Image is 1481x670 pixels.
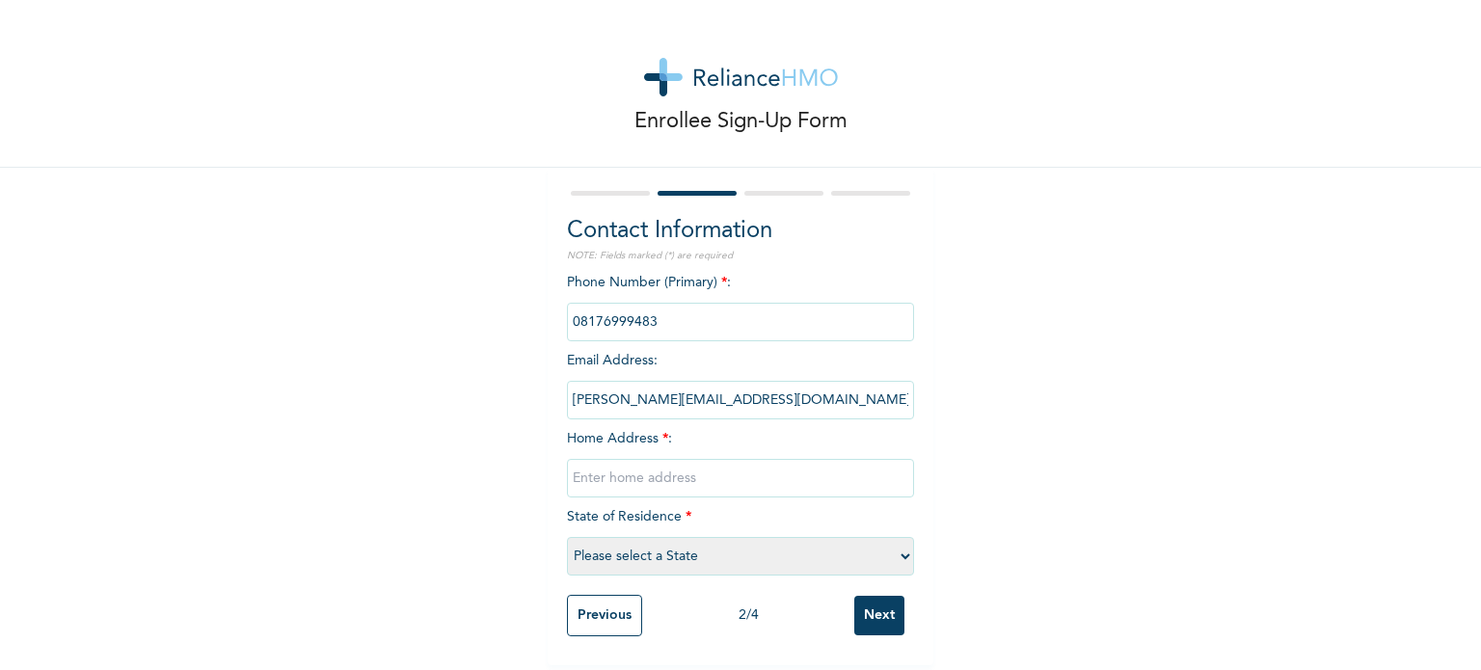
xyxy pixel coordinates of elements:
span: State of Residence [567,510,914,563]
span: Home Address : [567,432,914,485]
input: Enter home address [567,459,914,497]
span: Phone Number (Primary) : [567,276,914,329]
input: Next [854,596,904,635]
input: Enter email Address [567,381,914,419]
span: Email Address : [567,354,914,407]
p: NOTE: Fields marked (*) are required [567,249,914,263]
input: Enter Primary Phone Number [567,303,914,341]
input: Previous [567,595,642,636]
p: Enrollee Sign-Up Form [634,106,848,138]
div: 2 / 4 [642,605,854,626]
img: logo [644,58,838,96]
h2: Contact Information [567,214,914,249]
